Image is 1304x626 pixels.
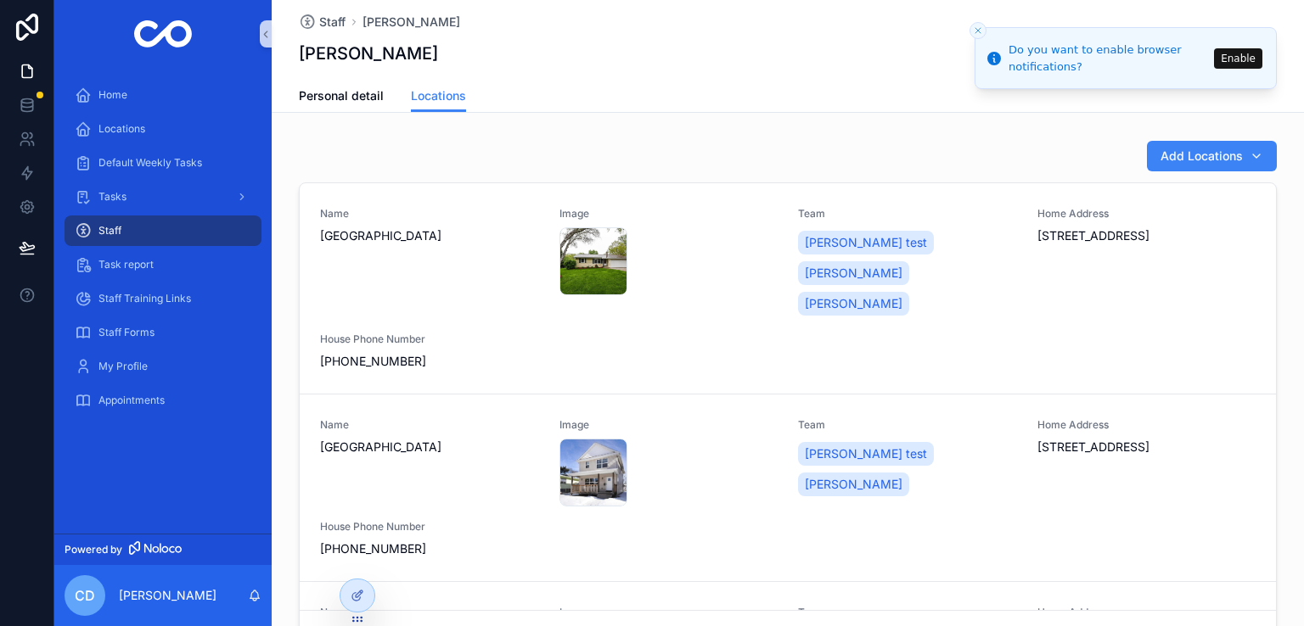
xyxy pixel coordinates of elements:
[1214,48,1262,69] button: Enable
[319,14,346,31] span: Staff
[320,606,539,619] span: Name
[65,317,261,348] a: Staff Forms
[559,418,778,432] span: Image
[320,439,539,456] span: [GEOGRAPHIC_DATA]
[798,231,934,254] a: [PERSON_NAME] test
[300,394,1276,581] a: Name[GEOGRAPHIC_DATA]ImageTeam[PERSON_NAME] test[PERSON_NAME]Home Address[STREET_ADDRESS]House Ph...
[970,22,986,39] button: Close toast
[299,14,346,31] a: Staff
[805,234,927,251] span: [PERSON_NAME] test
[98,88,127,102] span: Home
[299,81,384,115] a: Personal detail
[65,249,261,280] a: Task report
[1161,148,1243,165] span: Add Locations
[363,14,460,31] a: [PERSON_NAME]
[798,418,1017,432] span: Team
[805,265,902,282] span: [PERSON_NAME]
[320,333,539,346] span: House Phone Number
[75,585,95,606] span: CD
[320,418,539,432] span: Name
[65,182,261,212] a: Tasks
[805,476,902,493] span: [PERSON_NAME]
[65,114,261,144] a: Locations
[320,207,539,221] span: Name
[134,20,193,48] img: App logo
[98,360,148,373] span: My Profile
[65,283,261,314] a: Staff Training Links
[798,442,934,466] a: [PERSON_NAME] test
[300,183,1276,394] a: Name[GEOGRAPHIC_DATA]ImageTeam[PERSON_NAME] test[PERSON_NAME][PERSON_NAME]Home Address[STREET_ADD...
[1009,42,1209,75] div: Do you want to enable browser notifications?
[65,385,261,416] a: Appointments
[320,353,539,370] span: [PHONE_NUMBER]
[119,587,216,604] p: [PERSON_NAME]
[798,261,909,285] a: [PERSON_NAME]
[65,80,261,110] a: Home
[98,224,121,238] span: Staff
[65,543,122,556] span: Powered by
[54,534,272,565] a: Powered by
[1037,418,1256,432] span: Home Address
[805,445,927,462] span: [PERSON_NAME] test
[805,295,902,312] span: [PERSON_NAME]
[65,148,261,178] a: Default Weekly Tasks
[98,190,126,204] span: Tasks
[65,215,261,246] a: Staff
[98,122,145,136] span: Locations
[65,351,261,382] a: My Profile
[98,326,155,339] span: Staff Forms
[54,68,272,438] div: scrollable content
[411,87,466,104] span: Locations
[320,227,539,244] span: [GEOGRAPHIC_DATA]
[320,520,539,534] span: House Phone Number
[1037,606,1256,619] span: Home Address
[559,207,778,221] span: Image
[798,472,909,496] a: [PERSON_NAME]
[798,207,1017,221] span: Team
[98,292,191,305] span: Staff Training Links
[1147,141,1277,171] button: Add Locations
[559,606,778,619] span: Image
[1037,439,1256,456] span: [STREET_ADDRESS]
[299,87,384,104] span: Personal detail
[320,540,539,557] span: [PHONE_NUMBER]
[98,394,165,407] span: Appointments
[1037,207,1256,221] span: Home Address
[98,156,202,170] span: Default Weekly Tasks
[299,42,438,65] h1: [PERSON_NAME]
[798,292,909,316] a: [PERSON_NAME]
[98,258,154,271] span: Task report
[411,81,466,113] a: Locations
[798,606,1017,619] span: Team
[1037,227,1256,244] span: [STREET_ADDRESS]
